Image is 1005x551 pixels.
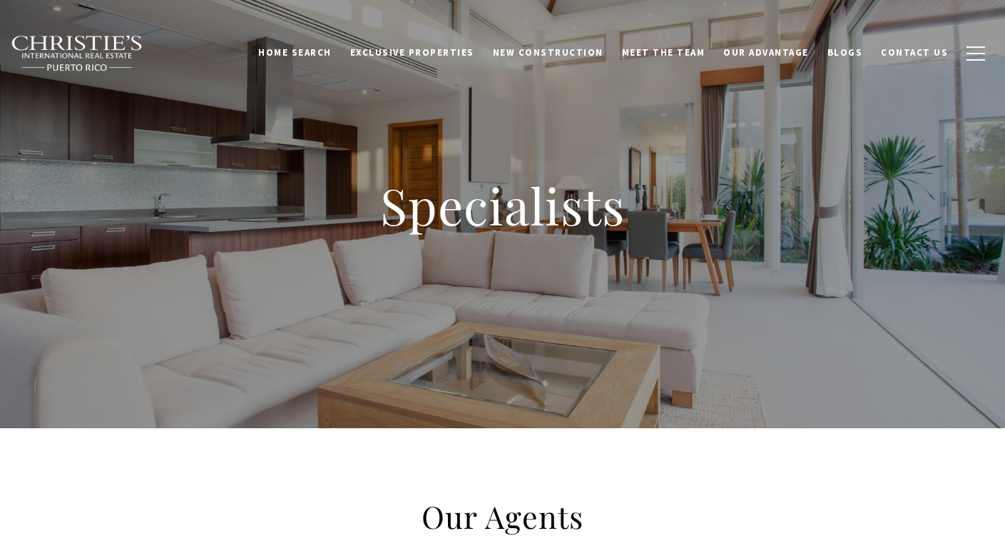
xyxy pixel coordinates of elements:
[613,39,715,66] a: Meet the Team
[350,46,474,59] span: Exclusive Properties
[818,39,872,66] a: Blogs
[11,35,143,72] img: Christie's International Real Estate black text logo
[249,39,341,66] a: Home Search
[341,39,484,66] a: Exclusive Properties
[493,46,603,59] span: New Construction
[881,46,948,59] span: Contact Us
[484,39,613,66] a: New Construction
[827,46,863,59] span: Blogs
[196,497,810,537] h2: Our Agents
[714,39,818,66] a: Our Advantage
[218,174,788,237] h1: Specialists
[723,46,809,59] span: Our Advantage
